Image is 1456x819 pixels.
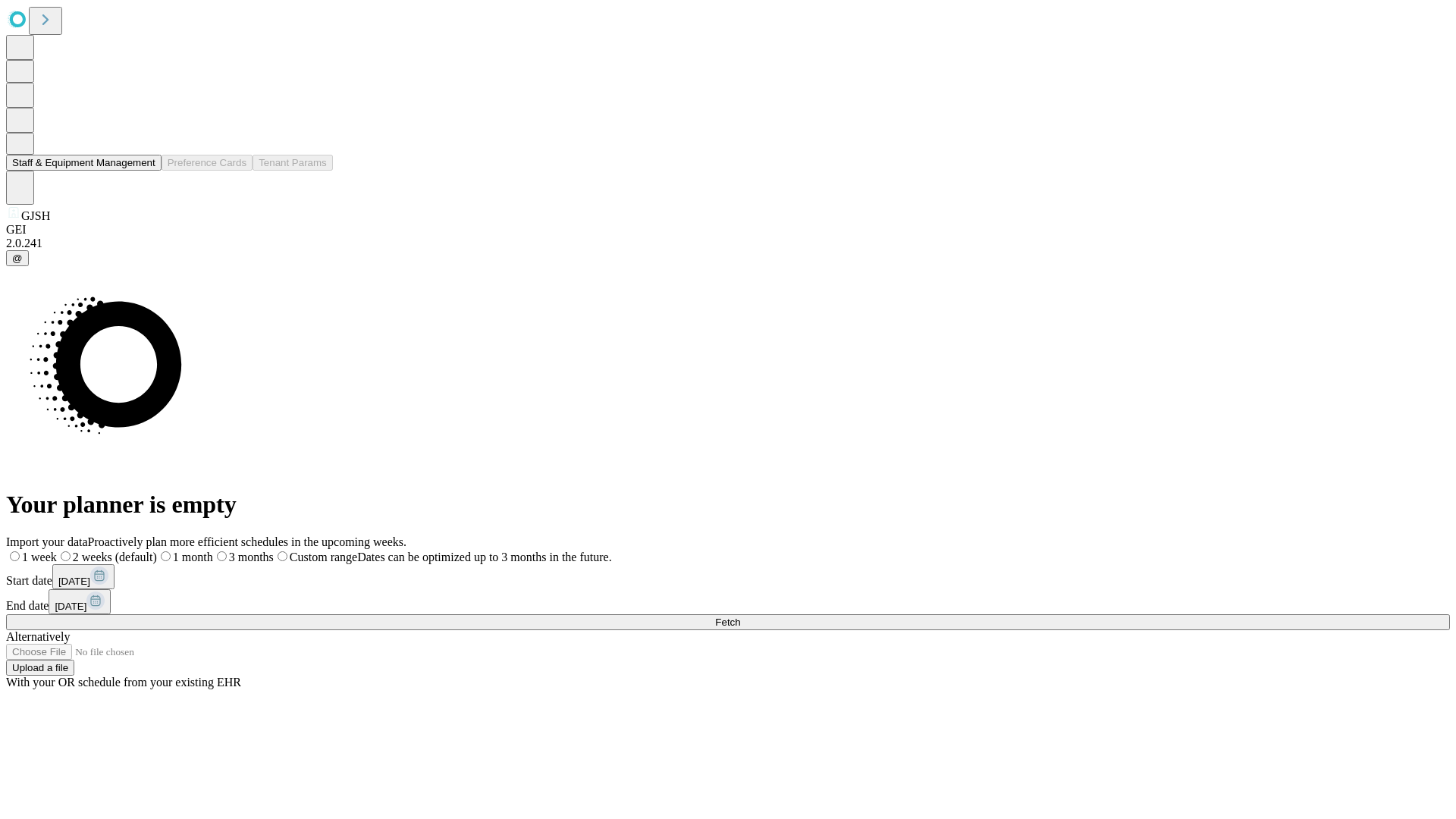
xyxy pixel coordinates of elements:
input: 3 months [217,551,227,561]
div: 2.0.241 [6,237,1450,250]
span: Dates can be optimized up to 3 months in the future. [357,551,611,563]
button: @ [6,250,29,266]
div: GEI [6,223,1450,237]
button: Fetch [6,614,1450,630]
div: Start date [6,564,1450,589]
span: With your OR schedule from your existing EHR [6,676,241,689]
span: 1 week [22,551,57,563]
span: 3 months [229,551,274,563]
span: GJSH [21,209,50,222]
span: [DATE] [55,601,86,612]
button: [DATE] [49,589,111,614]
span: Import your data [6,535,88,548]
span: 2 weeks (default) [73,551,157,563]
input: Custom rangeDates can be optimized up to 3 months in the future. [278,551,287,561]
button: Upload a file [6,660,74,676]
span: Alternatively [6,630,70,643]
span: @ [12,253,23,264]
input: 1 week [10,551,20,561]
span: Proactively plan more efficient schedules in the upcoming weeks. [88,535,406,548]
button: Staff & Equipment Management [6,155,162,171]
button: [DATE] [52,564,115,589]
span: 1 month [173,551,213,563]
div: End date [6,589,1450,614]
input: 1 month [161,551,171,561]
input: 2 weeks (default) [61,551,71,561]
button: Tenant Params [253,155,333,171]
button: Preference Cards [162,155,253,171]
h1: Your planner is empty [6,491,1450,519]
span: [DATE] [58,576,90,587]
span: Fetch [715,617,740,628]
span: Custom range [290,551,357,563]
